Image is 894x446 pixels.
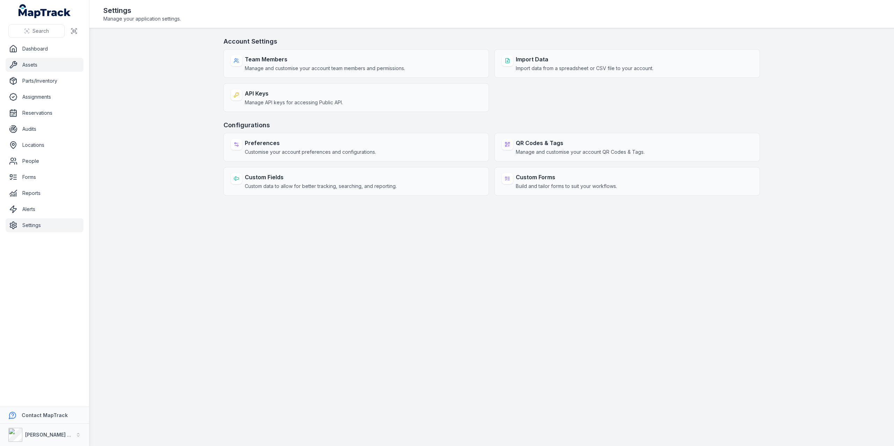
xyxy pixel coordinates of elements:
[6,90,83,104] a: Assignments
[494,49,760,78] a: Import DataImport data from a spreadsheet or CSV file to your account.
[245,99,343,106] span: Manage API keys for accessing Public API.
[494,167,760,196] a: Custom FormsBuild and tailor forms to suit your workflows.
[516,55,653,63] strong: Import Data
[25,432,74,438] strong: [PERSON_NAME] Air
[6,186,83,200] a: Reports
[223,37,760,46] h3: Account Settings
[516,149,645,156] span: Manage and customise your account QR Codes & Tags.
[6,170,83,184] a: Forms
[516,173,617,181] strong: Custom Forms
[245,183,397,190] span: Custom data to allow for better tracking, searching, and reporting.
[6,154,83,168] a: People
[103,15,181,22] span: Manage your application settings.
[32,28,49,35] span: Search
[516,139,645,147] strong: QR Codes & Tags
[19,4,71,18] a: MapTrack
[245,173,397,181] strong: Custom Fields
[245,89,343,98] strong: API Keys
[223,83,489,112] a: API KeysManage API keys for accessing Public API.
[516,183,617,190] span: Build and tailor forms to suit your workflows.
[6,218,83,232] a: Settings
[245,149,376,156] span: Customise your account preferences and configurations.
[516,65,653,72] span: Import data from a spreadsheet or CSV file to your account.
[6,202,83,216] a: Alerts
[103,6,181,15] h2: Settings
[494,133,760,161] a: QR Codes & TagsManage and customise your account QR Codes & Tags.
[245,65,405,72] span: Manage and customise your account team members and permissions.
[223,133,489,161] a: PreferencesCustomise your account preferences and configurations.
[245,55,405,63] strong: Team Members
[223,167,489,196] a: Custom FieldsCustom data to allow for better tracking, searching, and reporting.
[6,138,83,152] a: Locations
[223,49,489,78] a: Team MembersManage and customise your account team members and permissions.
[22,412,68,418] strong: Contact MapTrack
[6,42,83,56] a: Dashboard
[223,120,760,130] h3: Configurations
[8,24,65,38] button: Search
[6,106,83,120] a: Reservations
[6,74,83,88] a: Parts/Inventory
[245,139,376,147] strong: Preferences
[6,122,83,136] a: Audits
[6,58,83,72] a: Assets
